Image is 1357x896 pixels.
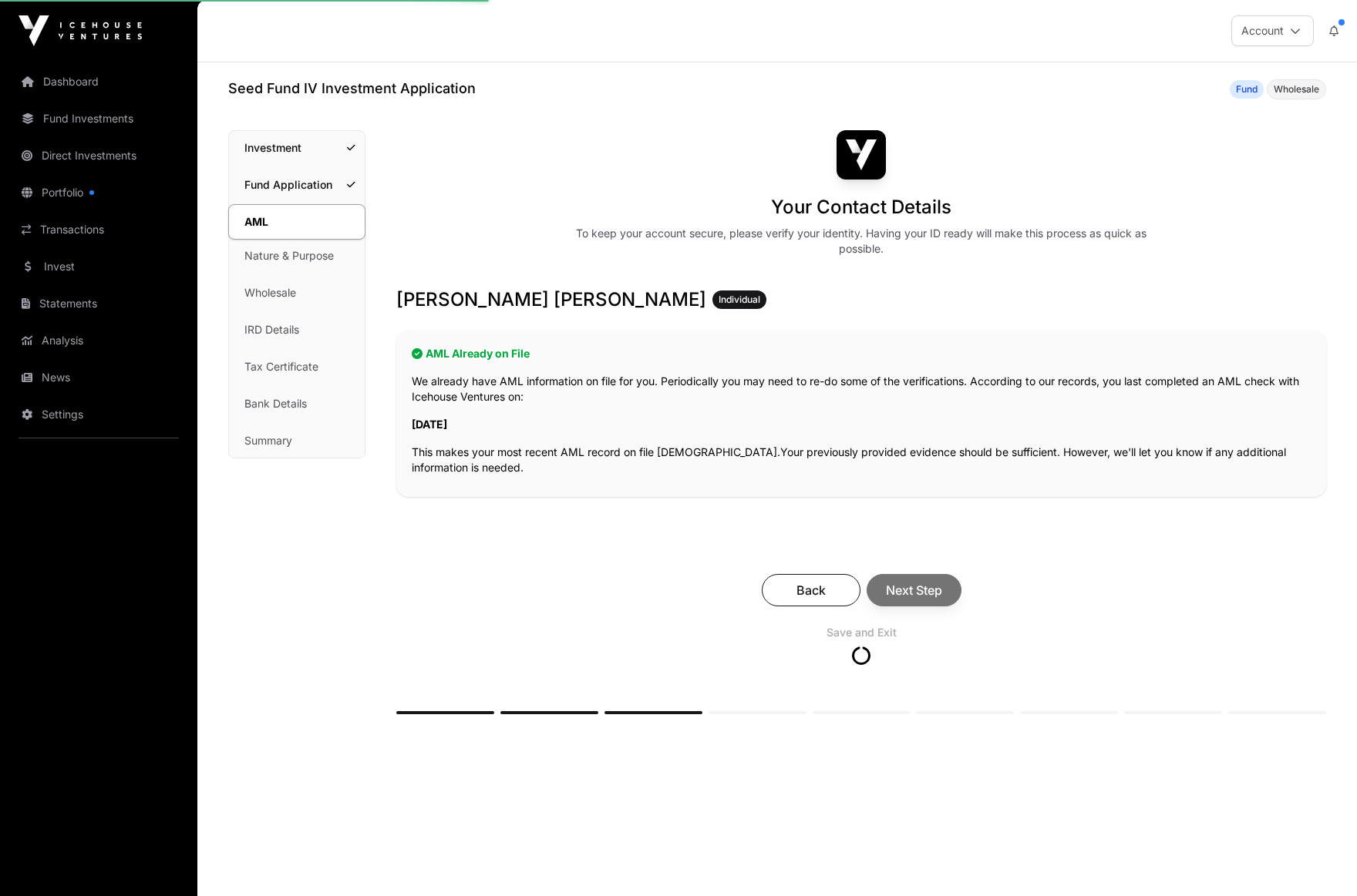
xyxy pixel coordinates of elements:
[781,581,841,599] span: Back
[396,287,1326,312] h3: [PERSON_NAME] [PERSON_NAME]
[229,350,365,384] a: Tax Certificate
[412,374,1311,404] p: We already have AML information on file for you. Periodically you may need to re-do some of the v...
[1280,822,1357,896] iframe: Chat Widget
[412,445,1286,474] span: Your previously provided evidence should be sufficient. However, we'll let you know if any additi...
[228,78,476,99] h1: Seed Fund IV Investment Application
[229,424,365,458] a: Summary
[12,287,185,320] a: Statements
[12,102,185,136] a: Fund Investments
[1231,15,1314,46] button: Account
[12,176,185,210] a: Portfolio
[228,204,365,240] a: AML
[1274,83,1319,96] span: Wholesale
[762,574,860,606] button: Back
[12,213,185,247] a: Transactions
[12,250,185,284] a: Invest
[12,65,185,99] a: Dashboard
[229,239,365,273] a: Nature & Purpose
[1236,83,1258,96] span: Fund
[12,361,185,394] a: News
[229,168,365,202] a: Fund Application
[12,324,185,357] a: Analysis
[229,131,365,165] a: Investment
[771,195,951,220] h1: Your Contact Details
[412,445,1311,475] p: This makes your most recent AML record on file [DEMOGRAPHIC_DATA].
[12,398,185,431] a: Settings
[229,276,365,310] a: Wholesale
[837,130,886,180] img: Seed Fund IV
[229,313,365,347] a: IRD Details
[412,346,1311,361] h2: AML Already on File
[412,417,1311,432] p: [DATE]
[719,294,760,306] span: Individual
[565,226,1157,257] div: To keep your account secure, please verify your identity. Having your ID ready will make this pro...
[19,15,142,46] img: Icehouse Ventures Logo
[12,139,185,173] a: Direct Investments
[229,387,365,421] a: Bank Details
